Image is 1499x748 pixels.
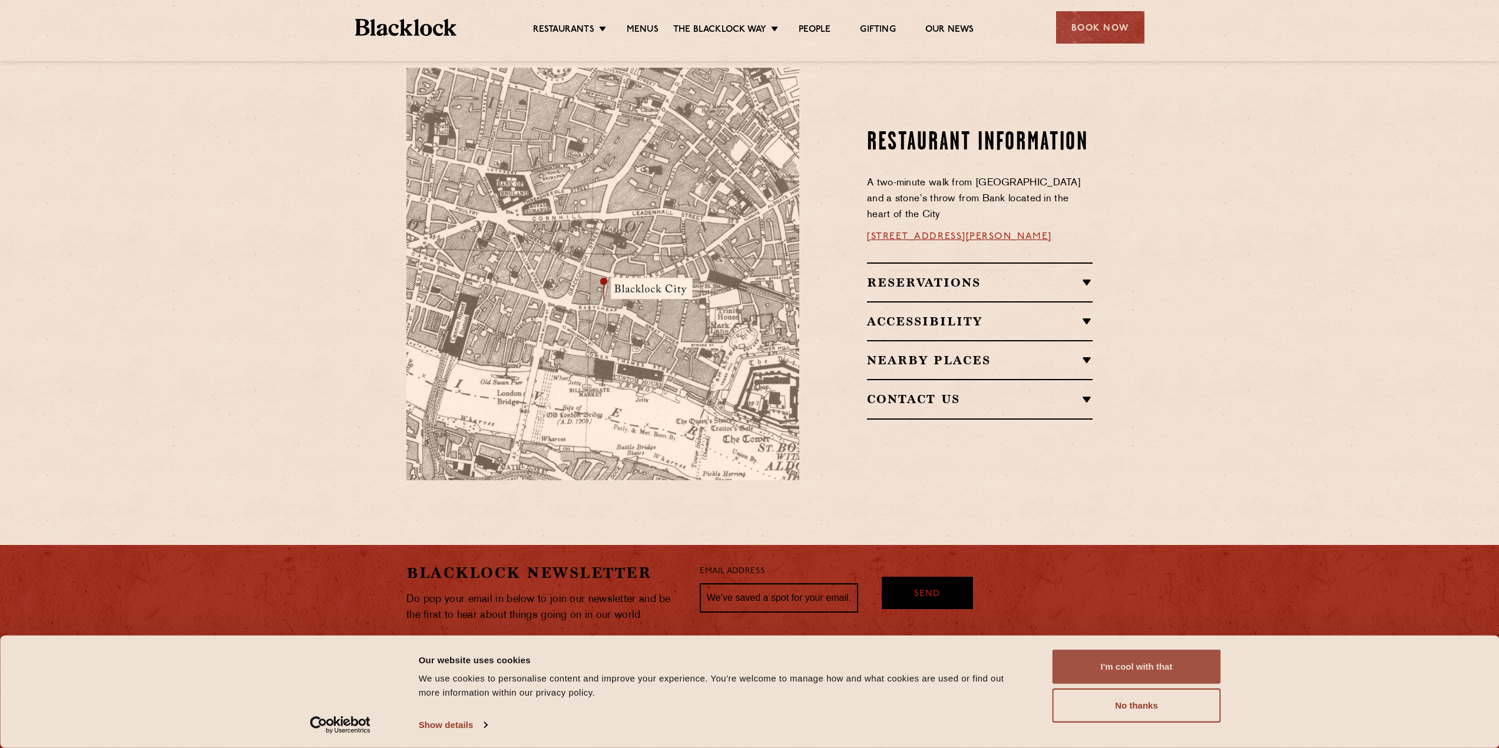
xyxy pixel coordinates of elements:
a: [STREET_ADDRESS][PERSON_NAME] [867,232,1052,241]
a: Menus [627,24,658,37]
h2: Contact Us [867,392,1093,406]
h2: Reservations [867,275,1093,290]
label: Email Address [700,565,765,579]
img: BL_Textured_Logo-footer-cropped.svg [355,19,457,36]
input: We’ve saved a spot for your email... [700,583,858,613]
a: People [799,24,830,37]
img: svg%3E [673,371,838,481]
div: Our website uses cookies [419,653,1026,667]
a: Show details [419,716,487,734]
button: I'm cool with that [1053,650,1221,684]
h2: Restaurant Information [867,128,1093,158]
p: A two-minute walk from [GEOGRAPHIC_DATA] and a stone’s throw from Bank located in the heart of th... [867,175,1093,223]
div: We use cookies to personalise content and improve your experience. You're welcome to manage how a... [419,671,1026,700]
p: Do pop your email in below to join our newsletter and be the first to hear about things going on ... [406,591,682,623]
span: Send [914,588,940,601]
h2: Nearby Places [867,353,1093,367]
a: Gifting [860,24,895,37]
a: Usercentrics Cookiebot - opens in a new window [289,716,392,734]
a: Our News [925,24,974,37]
h2: Accessibility [867,314,1093,328]
a: Restaurants [533,24,594,37]
h2: Blacklock Newsletter [406,563,682,583]
div: Book Now [1056,11,1144,44]
a: The Blacklock Way [673,24,766,37]
button: No thanks [1053,689,1221,723]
